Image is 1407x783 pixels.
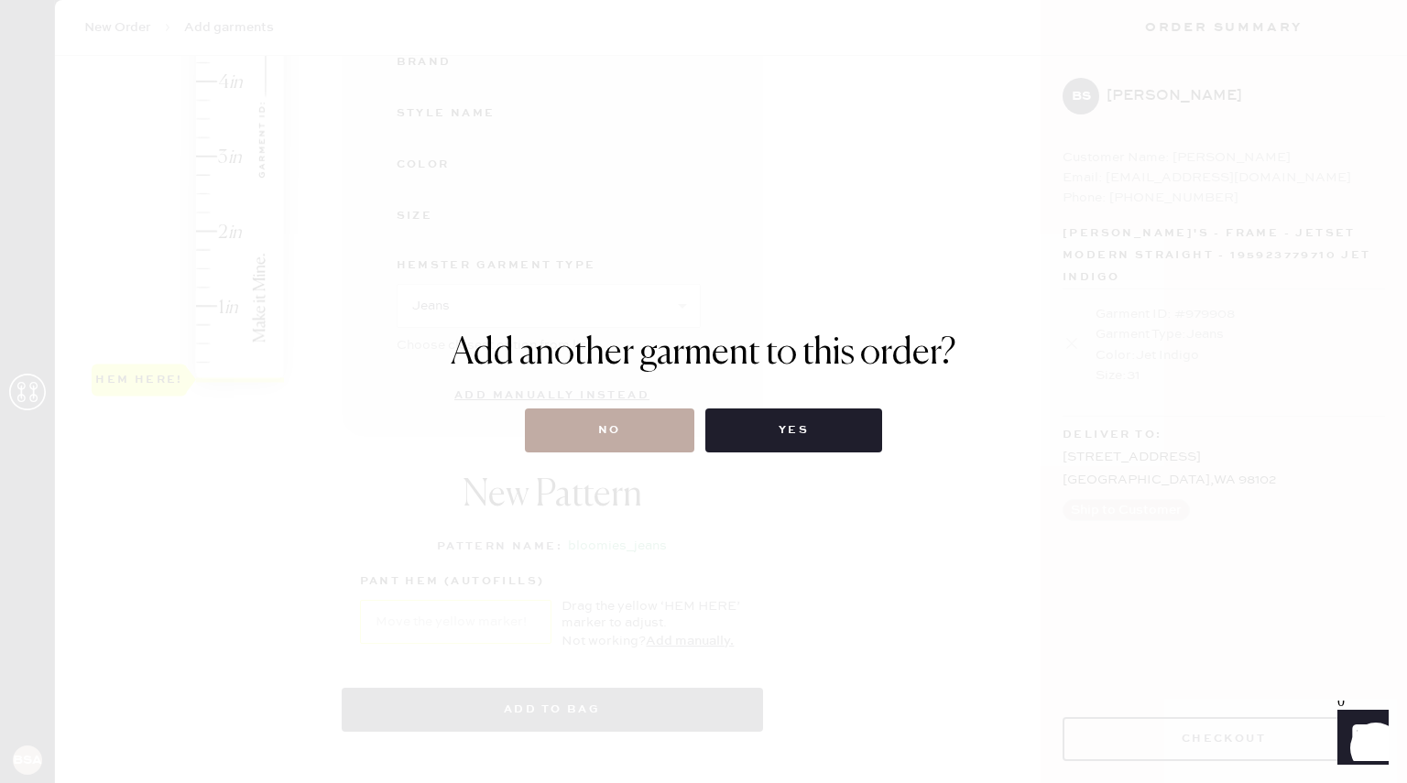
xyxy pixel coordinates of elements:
button: Yes [705,408,882,452]
iframe: Front Chat [1320,701,1399,779]
h1: Add another garment to this order? [451,332,956,375]
button: No [525,408,694,452]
